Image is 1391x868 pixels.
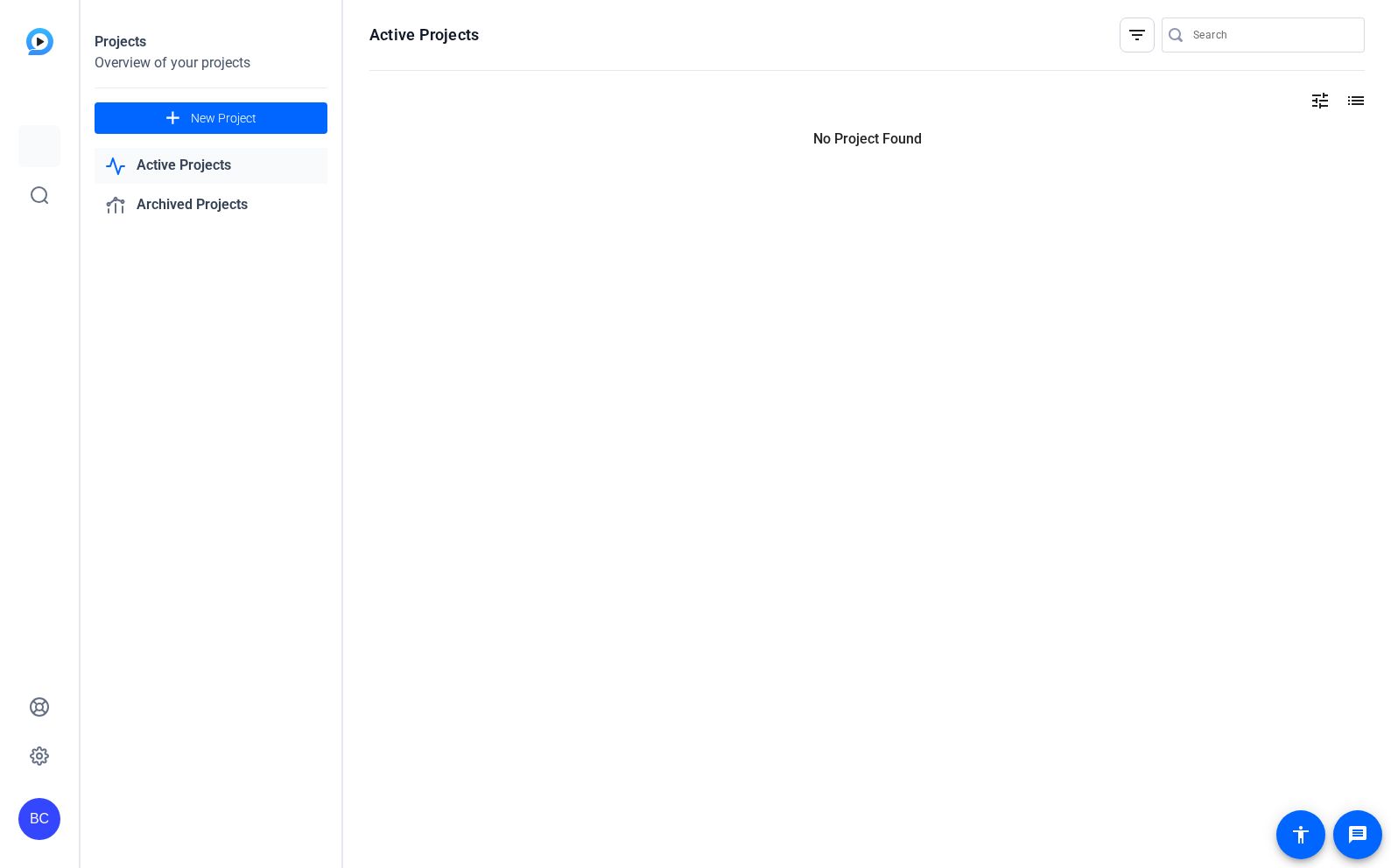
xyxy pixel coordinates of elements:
[1347,824,1368,845] mat-icon: message
[369,24,479,45] h1: Active Projects
[18,798,60,840] div: BC
[95,187,327,223] a: Archived Projects
[1193,24,1351,45] input: Search
[95,31,327,52] div: Projects
[1310,90,1331,111] mat-icon: tune
[1290,824,1311,845] mat-icon: accessibility
[1344,90,1365,111] mat-icon: list
[191,109,256,128] span: New Project
[369,129,1365,150] p: No Project Found
[26,28,53,55] img: blue-gradient.svg
[1127,24,1148,45] mat-icon: filter_list
[95,102,327,134] button: New Project
[95,148,327,184] a: Active Projects
[95,52,327,73] div: Overview of your projects
[162,108,184,129] mat-icon: add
